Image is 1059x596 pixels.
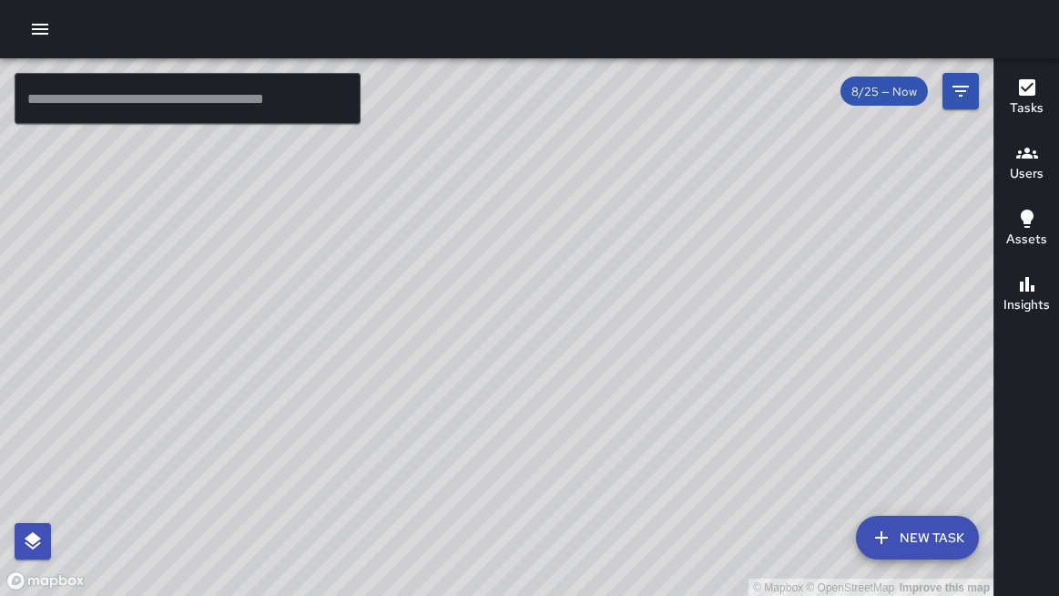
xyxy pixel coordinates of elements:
[994,66,1059,131] button: Tasks
[1003,295,1050,315] h6: Insights
[1010,164,1044,184] h6: Users
[1006,230,1047,250] h6: Assets
[994,197,1059,262] button: Assets
[840,84,928,99] span: 8/25 — Now
[994,131,1059,197] button: Users
[1010,98,1044,118] h6: Tasks
[994,262,1059,328] button: Insights
[942,73,979,109] button: Filters
[856,516,979,560] button: New Task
